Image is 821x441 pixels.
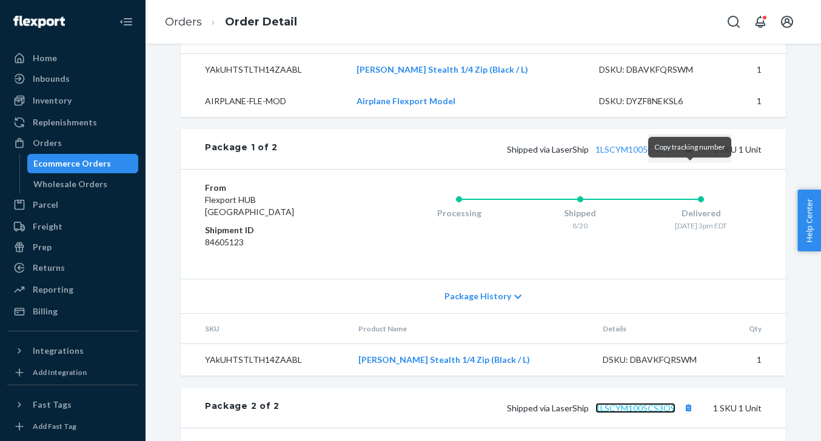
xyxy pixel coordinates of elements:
[33,399,72,411] div: Fast Tags
[520,207,641,219] div: Shipped
[349,314,593,344] th: Product Name
[33,421,76,431] div: Add Fast Tag
[278,141,762,157] div: 1 SKU 1 Unit
[507,403,696,413] span: Shipped via LaserShip
[595,403,675,413] a: 1LSCYM1005CS3Q9
[33,73,70,85] div: Inbounds
[155,4,307,40] ol: breadcrumbs
[165,15,202,28] a: Orders
[593,314,726,344] th: Details
[599,64,713,76] div: DSKU: DBAVKFQRSWM
[797,190,821,251] button: Help Center
[775,10,799,34] button: Open account menu
[33,283,73,296] div: Reporting
[114,10,138,34] button: Close Navigation
[7,133,138,153] a: Orders
[7,237,138,257] a: Prep
[33,178,107,190] div: Wholesale Orders
[444,290,511,302] span: Package History
[507,144,696,154] span: Shipped via LaserShip
[726,344,786,376] td: 1
[7,48,138,68] a: Home
[13,16,65,28] img: Flexport logo
[357,96,455,106] a: Airplane Flexport Model
[33,137,62,149] div: Orders
[205,224,350,236] dt: Shipment ID
[205,141,278,157] div: Package 1 of 2
[33,241,52,253] div: Prep
[27,154,139,173] a: Ecommerce Orders
[654,142,725,151] span: Copy tracking number
[225,15,297,28] a: Order Detail
[7,69,138,88] a: Inbounds
[33,157,111,170] div: Ecommerce Orders
[7,365,138,380] a: Add Integration
[33,94,72,107] div: Inventory
[640,220,762,231] div: [DATE] 3pm EDT
[33,367,87,377] div: Add Integration
[33,345,84,357] div: Integrations
[520,220,641,231] div: 8/20
[280,400,762,416] div: 1 SKU 1 Unit
[723,54,786,86] td: 1
[33,116,97,128] div: Replenishments
[33,305,58,317] div: Billing
[27,174,139,194] a: Wholesale Orders
[181,54,347,86] td: YAkUHTSTLTH14ZAABL
[748,10,772,34] button: Open notifications
[7,195,138,214] a: Parcel
[398,207,520,219] div: Processing
[33,220,62,233] div: Freight
[205,400,280,416] div: Package 2 of 2
[595,144,675,154] a: 1LSCYM1005CS3Q7
[33,262,65,274] div: Returns
[599,95,713,107] div: DSKU: DYZF8NEKSL6
[640,207,762,219] div: Delivered
[33,52,57,64] div: Home
[181,314,349,344] th: SKU
[7,341,138,360] button: Integrations
[7,113,138,132] a: Replenishments
[7,280,138,299] a: Reporting
[7,302,138,321] a: Billing
[7,91,138,110] a: Inventory
[723,85,786,117] td: 1
[7,217,138,236] a: Freight
[357,64,528,75] a: [PERSON_NAME] Stealth 1/4 Zip (Black / L)
[603,354,717,366] div: DSKU: DBAVKFQRSWM
[7,258,138,277] a: Returns
[358,354,530,365] a: [PERSON_NAME] Stealth 1/4 Zip (Black / L)
[181,344,349,376] td: YAkUHTSTLTH14ZAABL
[726,314,786,344] th: Qty
[205,236,350,248] dd: 84605123
[7,395,138,414] button: Fast Tags
[205,182,350,194] dt: From
[181,85,347,117] td: AIRPLANE-FLE-MOD
[33,199,58,211] div: Parcel
[722,10,746,34] button: Open Search Box
[7,419,138,434] a: Add Fast Tag
[680,400,696,416] button: Copy tracking number
[205,194,294,217] span: Flexport HUB [GEOGRAPHIC_DATA]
